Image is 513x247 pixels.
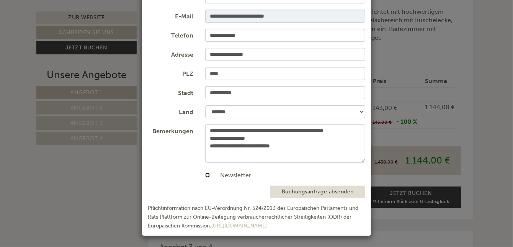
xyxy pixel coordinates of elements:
[137,6,165,19] div: [DATE]
[142,105,199,117] label: Land
[6,21,132,44] div: Guten Tag, wie können wir Ihnen helfen?
[142,67,199,79] label: PLZ
[142,29,199,40] label: Telefon
[211,222,267,229] a: [URL][DOMAIN_NAME]
[142,10,199,21] label: E-Mail
[255,202,302,215] button: Senden
[142,48,199,59] label: Adresse
[213,171,252,180] label: Newsletter
[270,186,365,198] button: Buchungsanfrage absenden
[148,205,358,229] small: Pflichtinformation nach EU-Verordnung Nr. 524/2013 des Europäischen Parlaments und Rats Plattform...
[142,124,199,136] label: Bemerkungen
[11,37,128,43] small: 07:29
[11,22,128,28] div: Hotel [GEOGRAPHIC_DATA]
[142,86,199,98] label: Stadt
